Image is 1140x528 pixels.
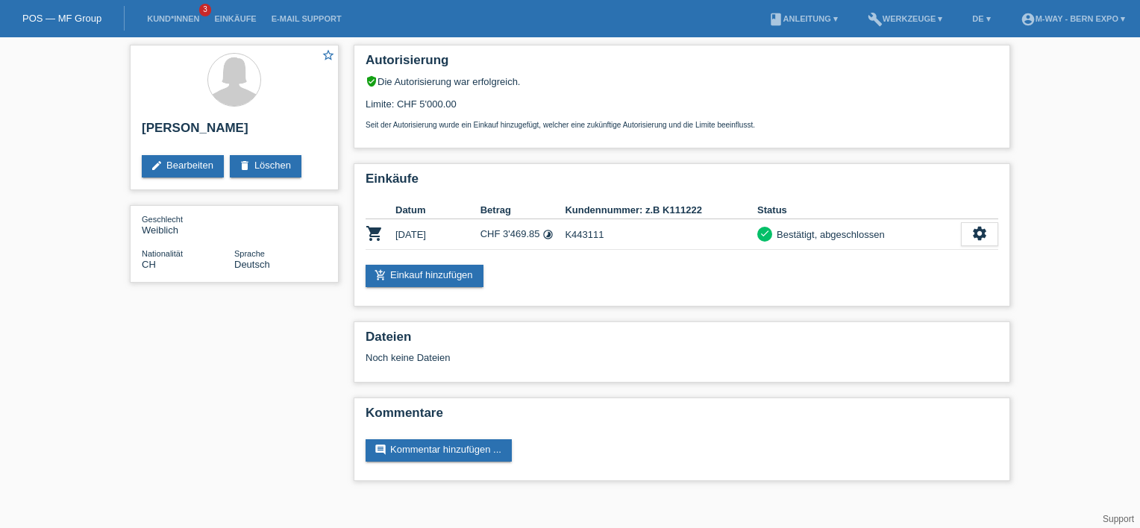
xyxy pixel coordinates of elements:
[366,224,383,242] i: POSP00028387
[965,14,997,23] a: DE ▾
[1013,14,1133,23] a: account_circlem-way - Bern Expo ▾
[395,201,480,219] th: Datum
[772,227,885,242] div: Bestätigt, abgeschlossen
[768,12,783,27] i: book
[366,75,998,87] div: Die Autorisierung war erfolgreich.
[565,219,757,250] td: K443111
[366,406,998,428] h2: Kommentare
[1103,514,1134,524] a: Support
[395,219,480,250] td: [DATE]
[565,201,757,219] th: Kundennummer: z.B K111222
[142,155,224,177] a: editBearbeiten
[366,121,998,129] p: Seit der Autorisierung wurde ein Einkauf hinzugefügt, welcher eine zukünftige Autorisierung und d...
[375,444,386,456] i: comment
[542,229,554,240] i: Fixe Raten (24 Raten)
[366,53,998,75] h2: Autorisierung
[480,201,566,219] th: Betrag
[199,4,211,16] span: 3
[142,249,183,258] span: Nationalität
[366,352,821,363] div: Noch keine Dateien
[234,249,265,258] span: Sprache
[375,269,386,281] i: add_shopping_cart
[760,228,770,239] i: check
[366,172,998,194] h2: Einkäufe
[264,14,349,23] a: E-Mail Support
[207,14,263,23] a: Einkäufe
[868,12,883,27] i: build
[480,219,566,250] td: CHF 3'469.85
[761,14,845,23] a: bookAnleitung ▾
[971,225,988,242] i: settings
[366,87,998,129] div: Limite: CHF 5'000.00
[234,259,270,270] span: Deutsch
[757,201,961,219] th: Status
[860,14,950,23] a: buildWerkzeuge ▾
[142,213,234,236] div: Weiblich
[366,75,378,87] i: verified_user
[142,215,183,224] span: Geschlecht
[366,439,512,462] a: commentKommentar hinzufügen ...
[322,48,335,62] i: star_border
[239,160,251,172] i: delete
[322,48,335,64] a: star_border
[142,121,327,143] h2: [PERSON_NAME]
[366,330,998,352] h2: Dateien
[1021,12,1036,27] i: account_circle
[151,160,163,172] i: edit
[142,259,156,270] span: Schweiz
[366,265,483,287] a: add_shopping_cartEinkauf hinzufügen
[22,13,101,24] a: POS — MF Group
[140,14,207,23] a: Kund*innen
[230,155,301,177] a: deleteLöschen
